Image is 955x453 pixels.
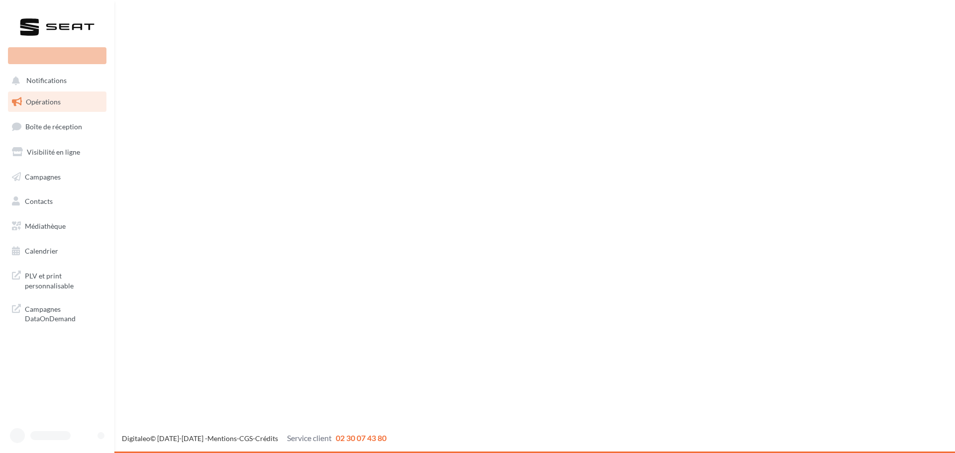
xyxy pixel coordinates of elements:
span: Opérations [26,97,61,106]
span: Médiathèque [25,222,66,230]
div: Nouvelle campagne [8,47,106,64]
span: PLV et print personnalisable [25,269,102,290]
a: Campagnes DataOnDemand [6,298,108,328]
a: Crédits [255,434,278,443]
a: Contacts [6,191,108,212]
a: Boîte de réception [6,116,108,137]
span: Campagnes [25,172,61,181]
a: Calendrier [6,241,108,262]
span: Calendrier [25,247,58,255]
span: Contacts [25,197,53,205]
a: Campagnes [6,167,108,187]
span: Notifications [26,77,67,85]
span: Boîte de réception [25,122,82,131]
a: Visibilité en ligne [6,142,108,163]
span: 02 30 07 43 80 [336,433,386,443]
span: Campagnes DataOnDemand [25,302,102,324]
a: Opérations [6,91,108,112]
a: Médiathèque [6,216,108,237]
a: Digitaleo [122,434,150,443]
span: © [DATE]-[DATE] - - - [122,434,386,443]
span: Visibilité en ligne [27,148,80,156]
a: CGS [239,434,253,443]
a: Mentions [207,434,237,443]
span: Service client [287,433,332,443]
a: PLV et print personnalisable [6,265,108,294]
